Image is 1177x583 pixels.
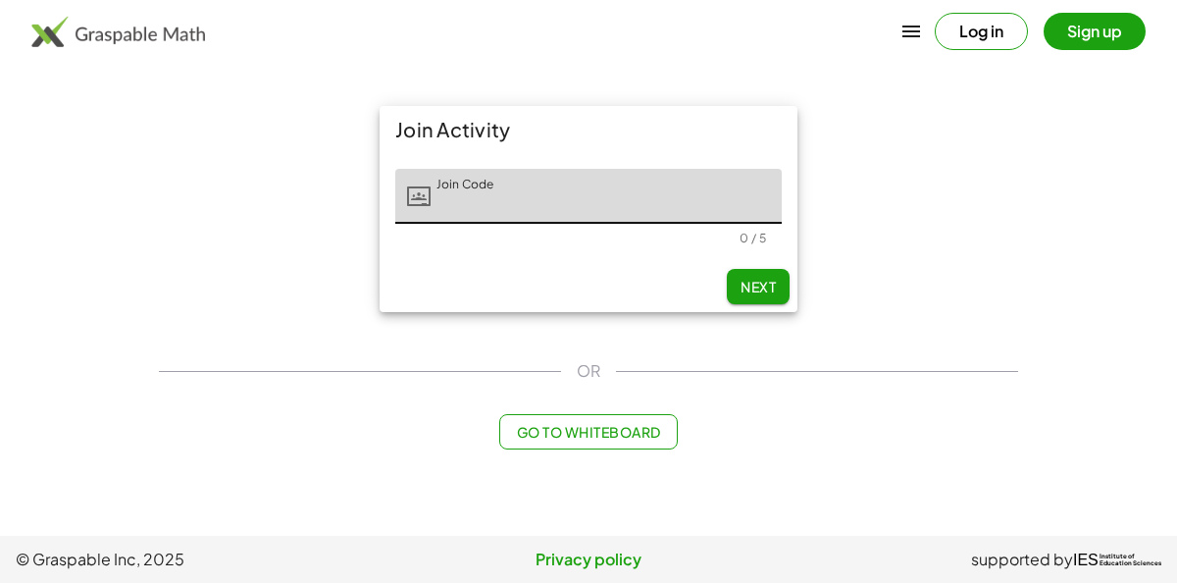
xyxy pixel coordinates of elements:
[1100,554,1161,567] span: Institute of Education Sciences
[577,359,600,383] span: OR
[935,13,1028,50] button: Log in
[1073,548,1161,571] a: IESInstitute ofEducation Sciences
[741,278,776,295] span: Next
[1044,13,1146,50] button: Sign up
[971,548,1073,571] span: supported by
[499,414,677,450] button: Go to Whiteboard
[516,423,660,441] span: Go to Whiteboard
[740,231,766,245] div: 0 / 5
[397,548,779,571] a: Privacy policy
[727,269,790,304] button: Next
[380,106,797,153] div: Join Activity
[16,548,397,571] span: © Graspable Inc, 2025
[1073,551,1099,569] span: IES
